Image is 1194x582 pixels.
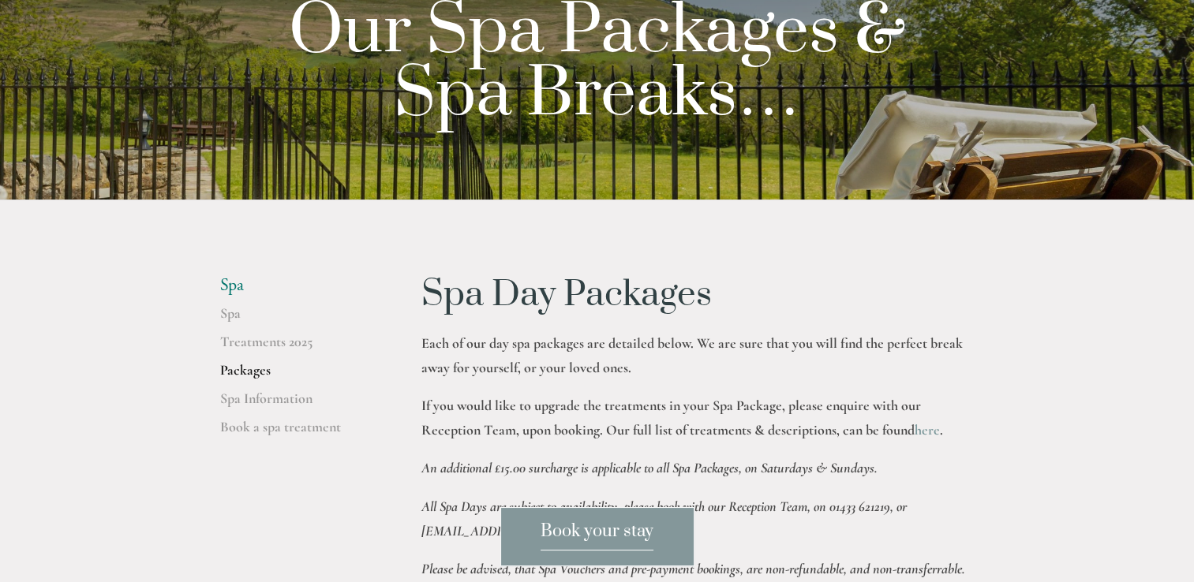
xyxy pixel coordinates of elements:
em: All Spa Days are subject to availability- please book with our Reception Team, on 01433 621219, o... [421,498,910,539]
a: Book a spa treatment [220,418,371,446]
a: here [915,421,940,438]
em: An additional £15.00 surcharge is applicable to all Spa Packages, on Saturdays & Sundays. [421,459,878,476]
a: Treatments 2025 [220,333,371,361]
em: Please be advised, that Spa Vouchers and pre-payment bookings, are non-refundable, and non-transf... [421,560,965,577]
span: Book your stay [541,520,653,550]
p: If you would like to upgrade the treatments in your Spa Package, please enquire with our Receptio... [421,394,975,442]
a: Packages [220,361,371,390]
h1: Spa Day Packages [421,275,975,315]
a: Spa [220,304,371,333]
p: Each of our day spa packages are detailed below. We are sure that you will find the perfect break... [421,331,975,379]
li: Spa [220,275,371,296]
a: Spa Information [220,390,371,418]
a: Book your stay [500,507,694,566]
